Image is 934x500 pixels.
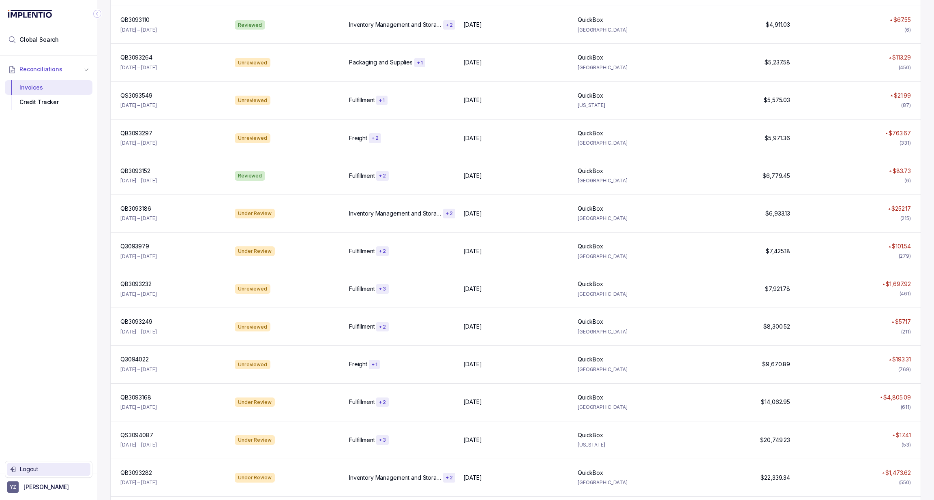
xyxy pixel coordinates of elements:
p: Inventory Management and Storage [349,21,441,29]
p: + 2 [446,474,453,481]
p: $21.99 [894,92,911,100]
p: [GEOGRAPHIC_DATA] [578,290,682,298]
p: [DATE] – [DATE] [120,177,157,185]
img: red pointer upwards [892,434,895,436]
p: [DATE] [463,474,482,482]
p: [DATE] – [DATE] [120,139,157,147]
p: Inventory Management and Storage [349,474,441,482]
p: QuickBox [578,469,603,477]
p: $22,339.34 [760,474,790,482]
p: QB3093152 [120,167,150,175]
p: [GEOGRAPHIC_DATA] [578,479,682,487]
p: $17.41 [896,431,911,439]
p: [GEOGRAPHIC_DATA] [578,26,682,34]
p: Fulfillment [349,436,375,444]
p: $763.67 [889,129,911,137]
div: Unreviewed [235,58,270,68]
p: [GEOGRAPHIC_DATA] [578,64,682,72]
p: [DATE] [463,172,482,180]
p: + 1 [379,97,385,104]
p: $6,779.45 [763,172,790,180]
div: Collapse Icon [92,9,102,19]
div: Under Review [235,246,275,256]
p: + 2 [446,22,453,28]
p: [DATE] – [DATE] [120,101,157,109]
div: Under Review [235,209,275,218]
div: Unreviewed [235,133,270,143]
div: (769) [898,365,911,374]
p: [DATE] [463,436,482,444]
div: (6) [904,177,911,185]
p: QS3094087 [120,431,153,439]
img: red pointer upwards [885,132,888,135]
p: [DATE] – [DATE] [120,252,157,261]
p: QB3093282 [120,469,152,477]
p: + 2 [371,135,379,141]
p: + 3 [379,286,386,292]
div: Under Review [235,435,275,445]
p: [GEOGRAPHIC_DATA] [578,177,682,185]
p: Fulfillment [349,247,375,255]
p: $113.29 [892,53,911,62]
p: + 1 [417,60,423,66]
p: Fulfillment [349,96,375,104]
span: Global Search [19,36,59,44]
div: Reviewed [235,20,265,30]
p: [DATE] – [DATE] [120,214,157,222]
img: red pointer upwards [882,472,885,474]
p: [DATE] [463,247,482,255]
p: Packaging and Supplies [349,58,413,66]
p: QB3093168 [120,393,151,402]
div: (279) [899,252,911,260]
p: [DATE] [463,323,482,331]
p: Freight [349,360,367,368]
img: red pointer upwards [889,57,891,59]
p: QuickBox [578,16,603,24]
p: [DATE] [463,398,482,406]
p: QB3093110 [120,16,150,24]
p: $193.31 [892,355,911,363]
div: (550) [899,479,911,487]
p: QuickBox [578,167,603,175]
p: QS3093549 [120,92,152,100]
p: QB3093232 [120,280,152,288]
div: Unreviewed [235,284,270,294]
img: red pointer upwards [891,321,894,323]
p: Logout [20,465,87,473]
p: QuickBox [578,53,603,62]
p: [US_STATE] [578,101,682,109]
img: red pointer upwards [889,359,891,361]
span: User initials [7,481,19,493]
p: $6,933.13 [765,209,790,218]
p: Fulfillment [349,398,375,406]
p: $14,062.95 [761,398,790,406]
p: Q3093979 [120,242,149,250]
p: $7,425.18 [766,247,790,255]
div: (215) [900,214,911,222]
p: [GEOGRAPHIC_DATA] [578,252,682,261]
div: Unreviewed [235,322,270,332]
p: QuickBox [578,129,603,137]
p: [DATE] – [DATE] [120,64,157,72]
div: (461) [900,290,911,298]
div: Unreviewed [235,96,270,105]
p: [DATE] – [DATE] [120,290,157,298]
div: (611) [901,403,911,411]
img: red pointer upwards [890,19,892,21]
p: QB3093186 [120,205,151,213]
p: + 2 [379,173,386,179]
p: [US_STATE] [578,441,682,449]
p: [DATE] [463,96,482,104]
div: Reviewed [235,171,265,181]
p: [GEOGRAPHIC_DATA] [578,328,682,336]
p: Fulfillment [349,172,375,180]
div: (331) [900,139,911,147]
p: $5,575.03 [764,96,790,104]
div: Reconciliations [5,79,92,111]
p: + 2 [379,248,386,254]
p: $8,300.52 [763,323,790,331]
p: [DATE] [463,360,482,368]
p: QuickBox [578,393,603,402]
p: [PERSON_NAME] [24,483,69,491]
p: QuickBox [578,92,603,100]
